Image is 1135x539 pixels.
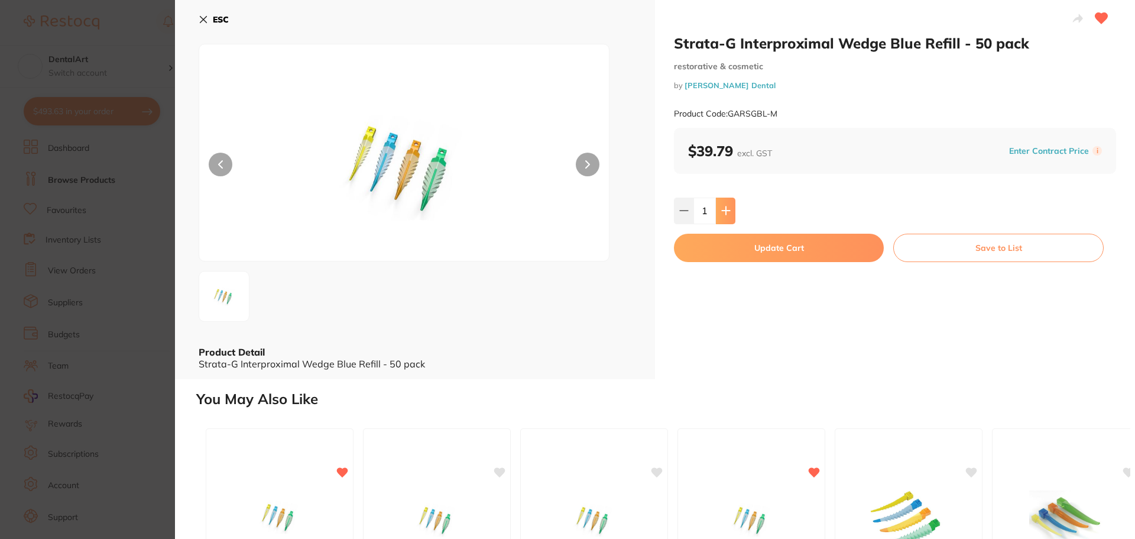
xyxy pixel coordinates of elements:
[203,275,245,318] img: Zw
[1006,146,1092,157] button: Enter Contract Price
[199,359,631,369] div: Strata-G Interproximal Wedge Blue Refill - 50 pack
[1092,146,1102,156] label: i
[199,9,229,30] button: ESC
[196,391,1130,408] h2: You May Also Like
[674,109,777,119] small: Product Code: GARSGBL-M
[674,81,1116,90] small: by
[674,34,1116,52] h2: Strata-G Interproximal Wedge Blue Refill - 50 pack
[281,74,527,261] img: Zw
[737,148,772,159] span: excl. GST
[688,142,772,160] b: $39.79
[893,234,1104,262] button: Save to List
[674,234,884,262] button: Update Cart
[199,346,265,358] b: Product Detail
[213,14,229,25] b: ESC
[674,62,1116,72] small: restorative & cosmetic
[685,80,776,90] a: [PERSON_NAME] Dental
